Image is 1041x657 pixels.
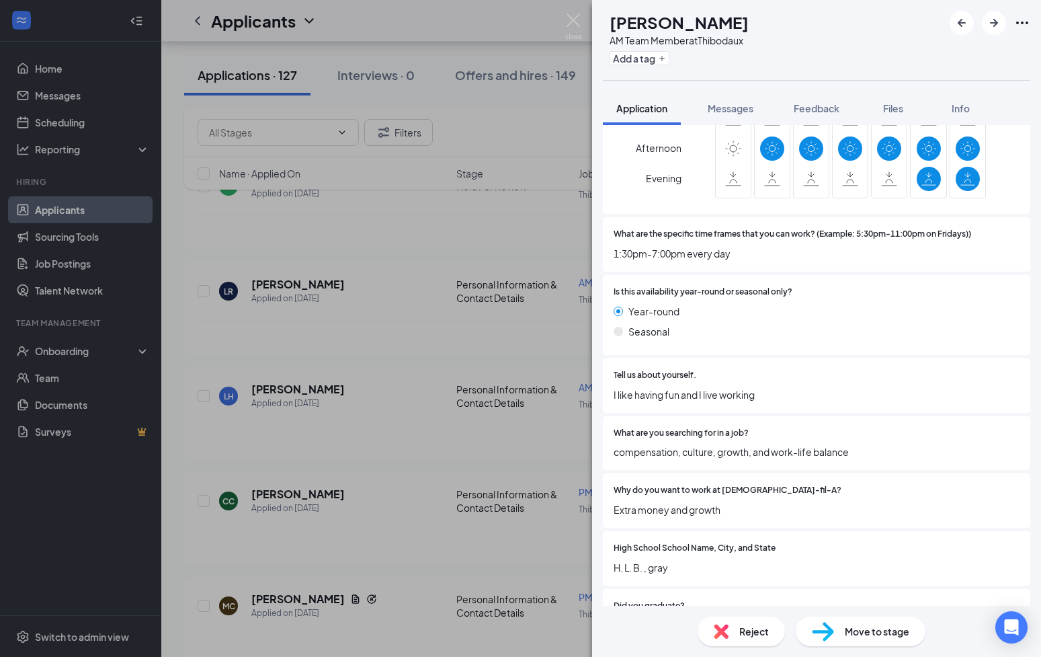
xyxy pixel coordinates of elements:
[646,166,681,190] span: Evening
[883,102,903,114] span: Files
[982,11,1006,35] button: ArrowRight
[952,102,970,114] span: Info
[614,542,776,555] span: High School School Name, City, and State
[614,484,841,497] span: Why do you want to work at [DEMOGRAPHIC_DATA]-fil-A?
[614,445,1019,459] span: compensation, culture, growth, and work-life balance
[708,102,753,114] span: Messages
[794,102,839,114] span: Feedback
[614,560,1019,575] span: H. L. B. , gray
[614,246,1019,261] span: 1:30pm-7:00pm every day
[610,34,749,47] div: AM Team Member at Thibodaux
[614,369,696,382] span: Tell us about yourself.
[628,324,669,339] span: Seasonal
[845,624,909,639] span: Move to stage
[614,387,1019,402] span: I like having fun and I live working
[950,11,974,35] button: ArrowLeftNew
[739,624,769,639] span: Reject
[616,102,667,114] span: Application
[1014,15,1030,31] svg: Ellipses
[614,427,749,440] span: What are you searching for in a job?
[614,286,792,299] span: Is this availability year-round or seasonal only?
[986,15,1002,31] svg: ArrowRight
[636,136,681,160] span: Afternoon
[614,228,971,241] span: What are the specific time frames that you can work? (Example: 5:30pm-11:00pm on Fridays))
[628,304,679,319] span: Year-round
[658,54,666,63] svg: Plus
[614,600,685,613] span: Did you graduate?
[995,611,1028,644] div: Open Intercom Messenger
[610,11,749,34] h1: [PERSON_NAME]
[610,51,669,65] button: PlusAdd a tag
[954,15,970,31] svg: ArrowLeftNew
[614,502,1019,517] span: Extra money and growth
